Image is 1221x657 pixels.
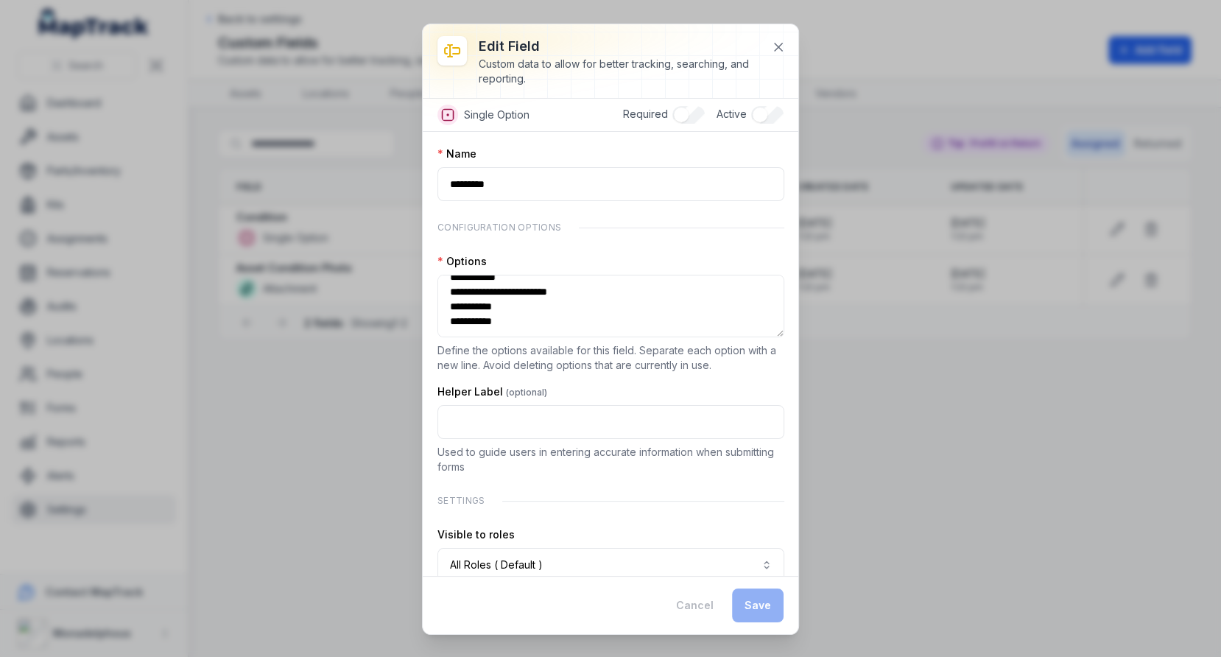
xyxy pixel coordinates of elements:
[437,384,547,399] label: Helper Label
[623,108,668,120] span: Required
[437,405,784,439] input: :r3p:-form-item-label
[437,254,487,269] label: Options
[437,167,784,201] input: :r3n:-form-item-label
[437,147,476,161] label: Name
[479,36,760,57] h3: Edit field
[437,548,784,582] button: All Roles ( Default )
[437,343,784,373] p: Define the options available for this field. Separate each option with a new line. Avoid deleting...
[437,213,784,242] div: Configuration Options
[437,486,784,516] div: Settings
[479,57,760,86] div: Custom data to allow for better tracking, searching, and reporting.
[437,527,515,542] label: Visible to roles
[464,108,529,122] span: Single Option
[437,275,784,337] textarea: :r3o:-form-item-label
[717,108,747,120] span: Active
[437,445,784,474] p: Used to guide users in entering accurate information when submitting forms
